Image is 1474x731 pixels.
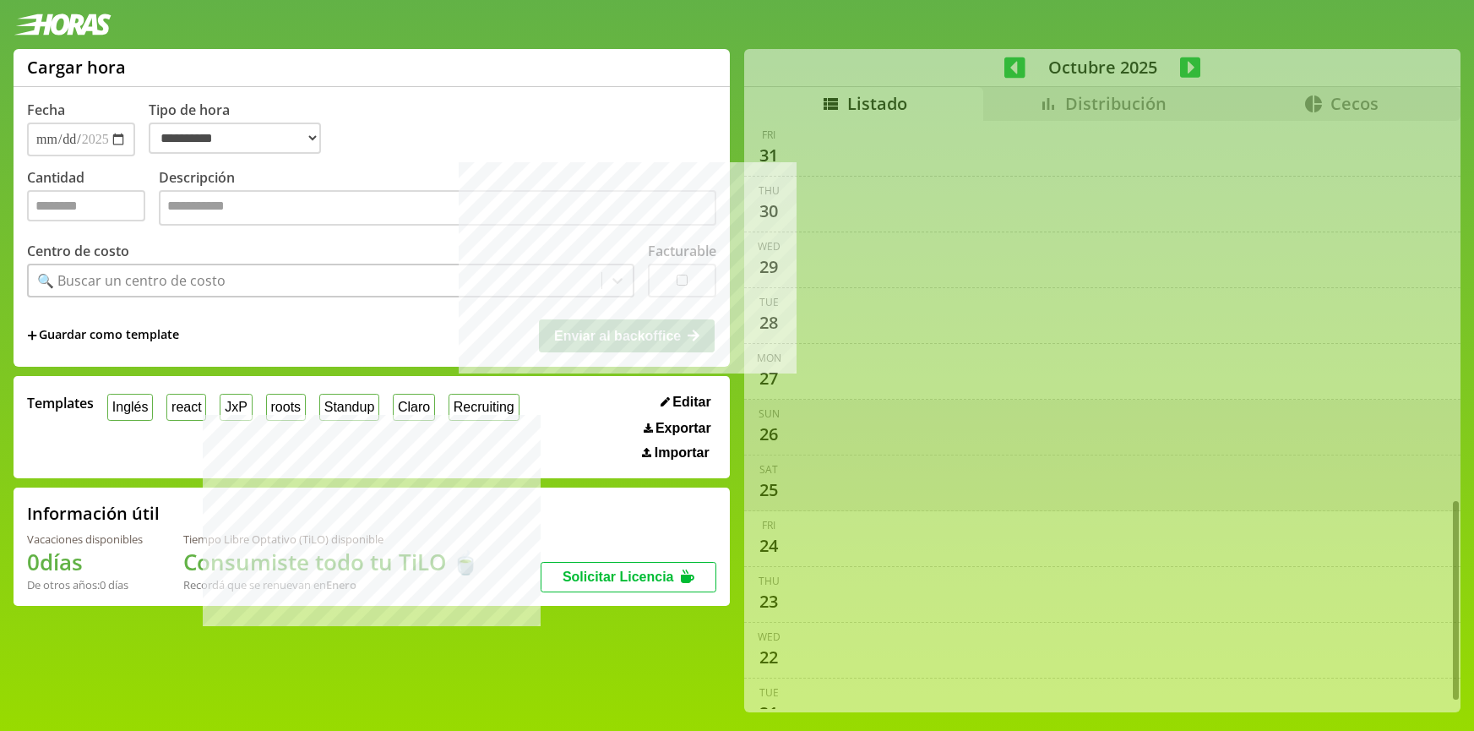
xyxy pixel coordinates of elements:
[166,394,206,420] button: react
[563,570,674,584] span: Solicitar Licencia
[319,394,379,420] button: Standup
[220,394,252,420] button: JxP
[159,168,716,230] label: Descripción
[655,421,711,436] span: Exportar
[541,562,716,592] button: Solicitar Licencia
[672,395,710,410] span: Editar
[149,101,335,156] label: Tipo de hora
[639,420,716,437] button: Exportar
[159,190,716,226] textarea: Descripción
[648,242,716,260] label: Facturable
[27,502,160,525] h2: Información útil
[27,168,159,230] label: Cantidad
[27,101,65,119] label: Fecha
[107,394,153,420] button: Inglés
[27,394,94,412] span: Templates
[27,532,143,547] div: Vacaciones disponibles
[27,326,37,345] span: +
[655,394,716,411] button: Editar
[326,577,356,592] b: Enero
[37,271,226,290] div: 🔍 Buscar un centro de costo
[27,56,126,79] h1: Cargar hora
[27,326,179,345] span: +Guardar como template
[183,547,479,577] h1: Consumiste todo tu TiLO 🍵
[183,532,479,547] div: Tiempo Libre Optativo (TiLO) disponible
[27,577,143,592] div: De otros años: 0 días
[655,445,710,461] span: Importar
[27,190,145,221] input: Cantidad
[149,123,321,154] select: Tipo de hora
[14,14,112,35] img: logotipo
[266,394,306,420] button: roots
[183,577,479,592] div: Recordá que se renuevan en
[449,394,519,420] button: Recruiting
[27,242,129,260] label: Centro de costo
[393,394,435,420] button: Claro
[27,547,143,577] h1: 0 días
